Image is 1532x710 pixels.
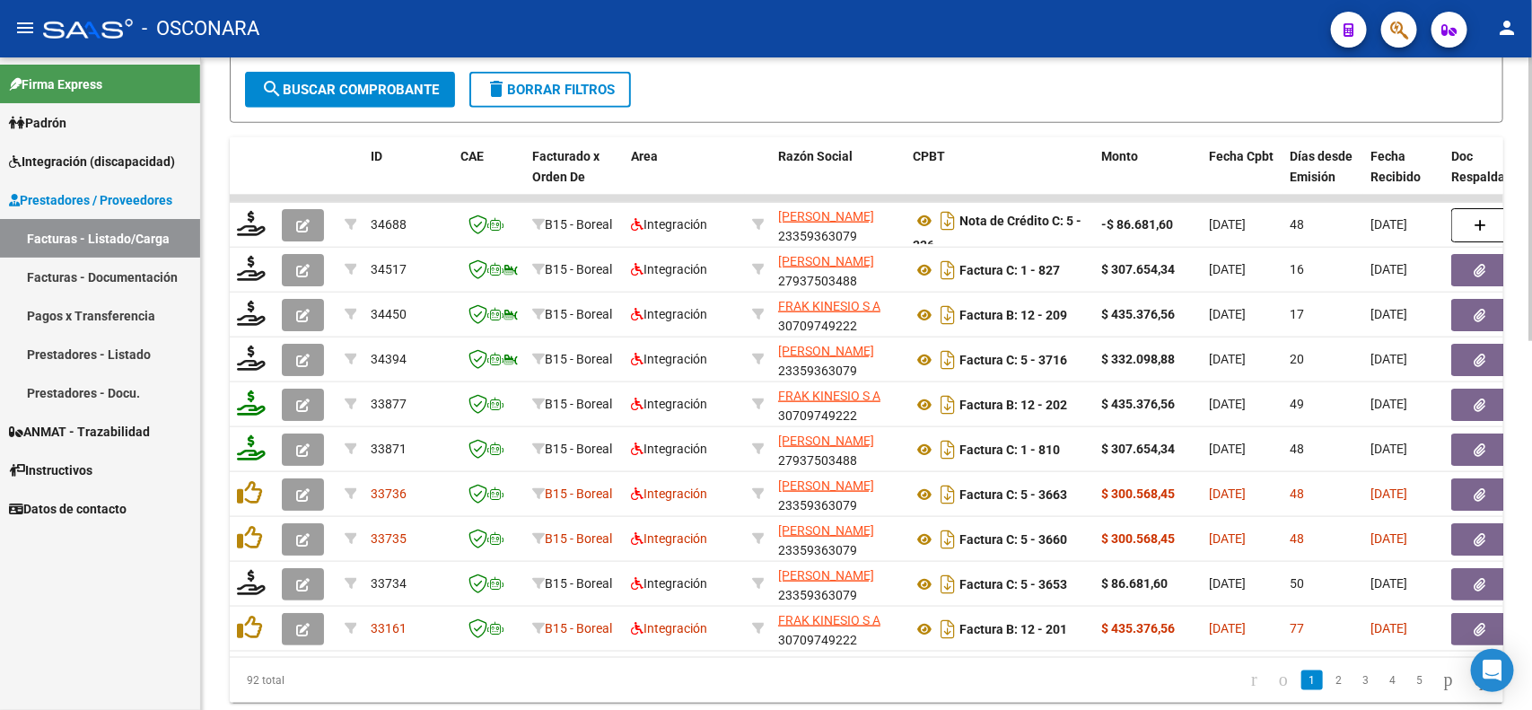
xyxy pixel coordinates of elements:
span: Instructivos [9,460,92,480]
span: Integración [631,397,707,411]
strong: $ 332.098,88 [1101,352,1175,366]
div: 92 total [230,658,481,703]
span: B15 - Boreal [545,621,612,635]
datatable-header-cell: CAE [453,137,525,216]
span: Integración [631,621,707,635]
span: B15 - Boreal [545,486,612,501]
strong: $ 307.654,34 [1101,262,1175,276]
span: - OSCONARA [142,9,259,48]
span: [DATE] [1209,576,1246,591]
span: Monto [1101,149,1138,163]
span: 16 [1290,262,1304,276]
span: [DATE] [1370,352,1407,366]
span: Días desde Emisión [1290,149,1353,184]
span: Integración [631,576,707,591]
a: 4 [1382,671,1404,690]
span: [DATE] [1209,307,1246,321]
a: go to first page [1243,671,1265,690]
span: [DATE] [1209,486,1246,501]
datatable-header-cell: Fecha Recibido [1363,137,1444,216]
div: 30709749222 [778,296,898,334]
li: page 1 [1299,665,1326,696]
span: [DATE] [1209,217,1246,232]
strong: $ 300.568,45 [1101,486,1175,501]
div: Open Intercom Messenger [1471,649,1514,692]
span: [DATE] [1370,397,1407,411]
strong: $ 300.568,45 [1101,531,1175,546]
span: Razón Social [778,149,853,163]
span: Borrar Filtros [486,82,615,98]
span: [DATE] [1370,486,1407,501]
mat-icon: person [1496,17,1518,39]
span: [PERSON_NAME] [778,209,874,224]
strong: $ 307.654,34 [1101,442,1175,456]
div: 23359363079 [778,565,898,603]
span: B15 - Boreal [545,442,612,456]
span: [PERSON_NAME] [778,344,874,358]
a: go to next page [1436,671,1461,690]
span: Padrón [9,113,66,133]
span: Integración [631,486,707,501]
span: 48 [1290,486,1304,501]
div: 23359363079 [778,476,898,513]
span: [DATE] [1370,307,1407,321]
li: page 2 [1326,665,1353,696]
span: B15 - Boreal [545,217,612,232]
span: Integración [631,217,707,232]
span: Firma Express [9,75,102,94]
datatable-header-cell: Facturado x Orden De [525,137,624,216]
i: Descargar documento [936,206,959,235]
span: B15 - Boreal [545,576,612,591]
i: Descargar documento [936,615,959,644]
span: 77 [1290,621,1304,635]
span: [DATE] [1209,397,1246,411]
li: page 4 [1379,665,1406,696]
i: Descargar documento [936,390,959,419]
a: go to previous page [1271,671,1296,690]
span: Fecha Recibido [1370,149,1421,184]
span: [DATE] [1370,262,1407,276]
span: 34688 [371,217,407,232]
span: Datos de contacto [9,499,127,519]
span: 50 [1290,576,1304,591]
li: page 5 [1406,665,1433,696]
span: [PERSON_NAME] [778,478,874,493]
i: Descargar documento [936,480,959,509]
strong: Factura B: 12 - 201 [959,622,1067,636]
span: B15 - Boreal [545,352,612,366]
i: Descargar documento [936,301,959,329]
span: 33735 [371,531,407,546]
span: [PERSON_NAME] [778,434,874,448]
datatable-header-cell: CPBT [906,137,1094,216]
span: FRAK KINESIO S A [778,299,880,313]
span: CAE [460,149,484,163]
span: 48 [1290,217,1304,232]
span: [DATE] [1209,531,1246,546]
span: [DATE] [1209,262,1246,276]
li: page 3 [1353,665,1379,696]
span: 34450 [371,307,407,321]
a: 5 [1409,671,1431,690]
span: 34394 [371,352,407,366]
strong: Factura B: 12 - 209 [959,308,1067,322]
span: 33877 [371,397,407,411]
span: [PERSON_NAME] [778,568,874,583]
span: ANMAT - Trazabilidad [9,422,150,442]
i: Descargar documento [936,435,959,464]
span: ID [371,149,382,163]
span: B15 - Boreal [545,397,612,411]
span: FRAK KINESIO S A [778,389,880,403]
span: Integración [631,307,707,321]
strong: $ 86.681,60 [1101,576,1168,591]
strong: Nota de Crédito C: 5 - 336 [913,214,1081,252]
span: CPBT [913,149,945,163]
strong: Factura C: 5 - 3663 [959,487,1067,502]
span: Area [631,149,658,163]
strong: $ 435.376,56 [1101,397,1175,411]
span: [DATE] [1370,531,1407,546]
a: 1 [1301,671,1323,690]
span: B15 - Boreal [545,262,612,276]
span: 20 [1290,352,1304,366]
span: Doc Respaldatoria [1451,149,1532,184]
div: 23359363079 [778,521,898,558]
